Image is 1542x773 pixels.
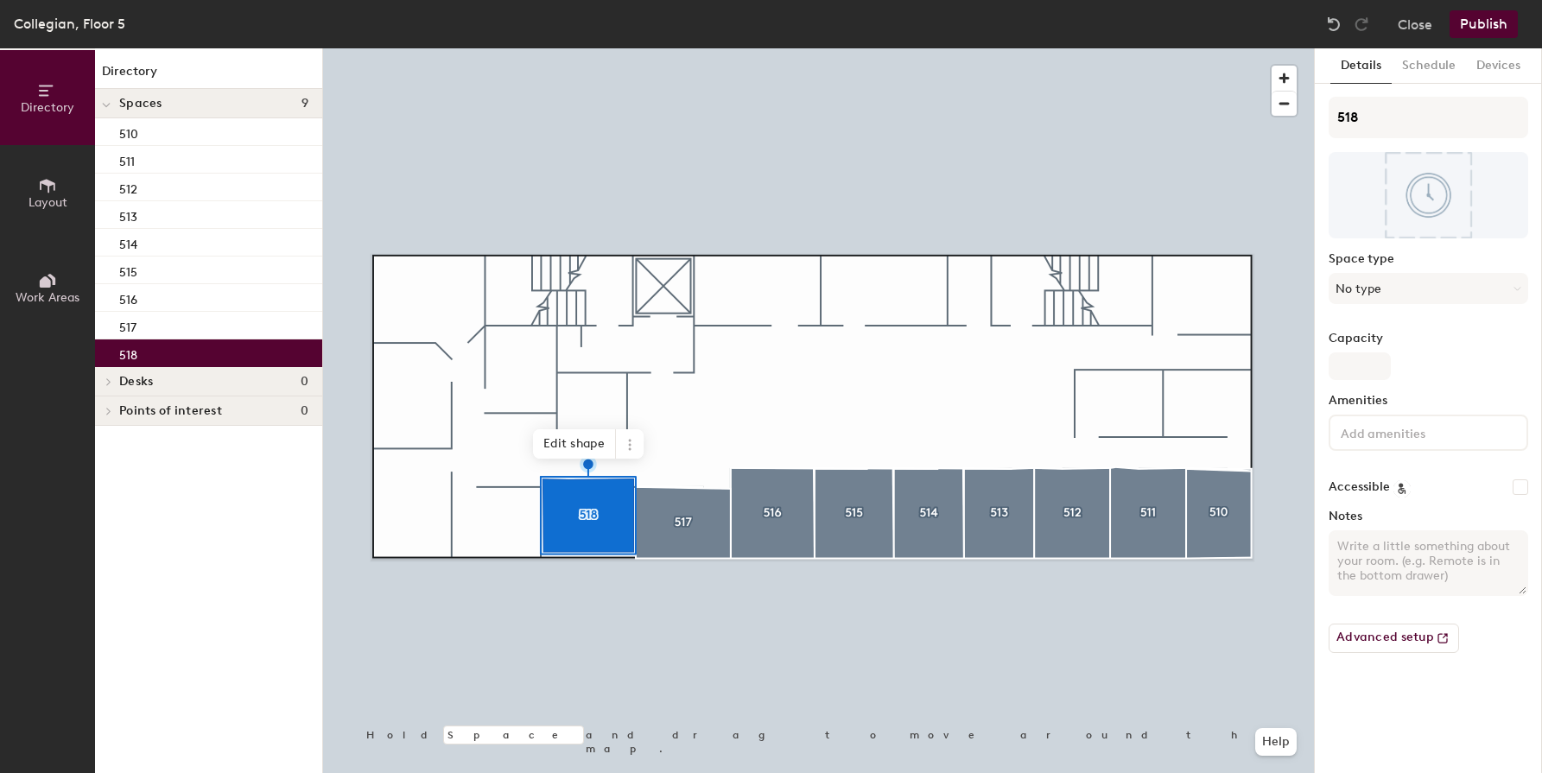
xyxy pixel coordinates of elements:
label: Amenities [1329,394,1528,408]
p: 518 [119,343,137,363]
label: Space type [1329,252,1528,266]
span: Layout [29,195,67,210]
span: Edit shape [533,429,616,459]
button: Devices [1466,48,1531,84]
label: Accessible [1329,480,1390,494]
p: 515 [119,260,137,280]
img: Undo [1325,16,1342,33]
p: 517 [119,315,136,335]
span: Desks [119,375,153,389]
h1: Directory [95,62,322,89]
span: Work Areas [16,290,79,305]
button: Publish [1450,10,1518,38]
p: 514 [119,232,137,252]
span: 0 [301,404,308,418]
label: Capacity [1329,332,1528,345]
span: 9 [301,97,308,111]
button: Help [1255,728,1297,756]
p: 510 [119,122,138,142]
p: 512 [119,177,137,197]
button: No type [1329,273,1528,304]
img: The space named 518 [1329,152,1528,238]
div: Collegian, Floor 5 [14,13,125,35]
span: Spaces [119,97,162,111]
label: Notes [1329,510,1528,523]
span: 0 [301,375,308,389]
button: Details [1330,48,1392,84]
input: Add amenities [1337,421,1493,442]
p: 513 [119,205,137,225]
span: Points of interest [119,404,222,418]
img: Redo [1353,16,1370,33]
button: Schedule [1392,48,1466,84]
span: Directory [21,100,74,115]
p: 516 [119,288,137,307]
p: 511 [119,149,135,169]
button: Close [1398,10,1432,38]
button: Advanced setup [1329,624,1459,653]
